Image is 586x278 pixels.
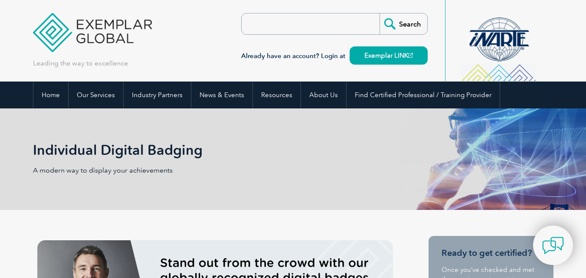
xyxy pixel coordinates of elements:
[69,82,123,108] a: Our Services
[301,82,346,108] a: About Us
[253,82,301,108] a: Resources
[191,82,252,108] a: News & Events
[33,59,128,68] p: Leading the way to excellence
[33,143,397,157] h2: Individual Digital Badging
[380,13,427,34] input: Search
[347,82,500,108] a: Find Certified Professional / Training Provider
[241,51,428,62] h3: Already have an account? Login at
[33,82,68,108] a: Home
[33,166,293,175] p: A modern way to display your achievements
[350,46,428,65] a: Exemplar LINK
[442,248,540,258] h3: Ready to get certified?
[408,53,413,58] img: open_square.png
[542,235,564,256] img: contact-chat.png
[124,82,191,108] a: Industry Partners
